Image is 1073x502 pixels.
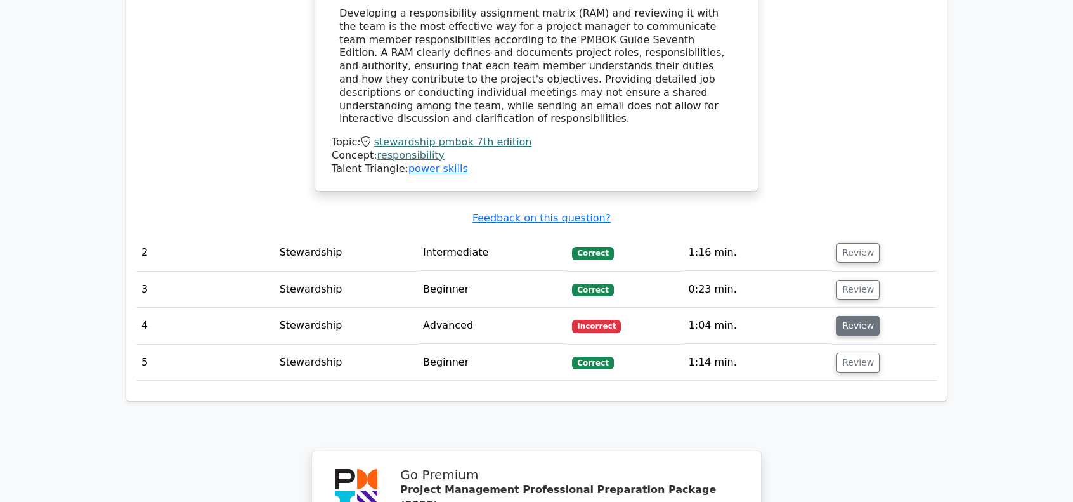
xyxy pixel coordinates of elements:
span: Correct [572,357,613,369]
a: Feedback on this question? [472,212,611,224]
div: Concept: [332,149,741,162]
td: Beginner [418,272,567,308]
td: 2 [136,235,275,271]
td: 1:04 min. [684,308,832,344]
td: 4 [136,308,275,344]
td: Beginner [418,345,567,381]
div: Talent Triangle: [332,136,741,175]
span: Correct [572,284,613,296]
td: 0:23 min. [684,272,832,308]
td: 1:16 min. [684,235,832,271]
button: Review [836,280,880,300]
td: Stewardship [275,345,418,381]
td: 1:14 min. [684,345,832,381]
button: Review [836,353,880,373]
a: stewardship pmbok 7th edition [374,136,532,148]
td: 3 [136,272,275,308]
a: responsibility [377,149,445,161]
a: power skills [408,162,468,175]
td: 5 [136,345,275,381]
td: Intermediate [418,235,567,271]
div: Topic: [332,136,741,149]
div: Developing a responsibility assignment matrix (RAM) and reviewing it with the team is the most ef... [339,7,734,126]
span: Incorrect [572,320,621,333]
td: Stewardship [275,235,418,271]
td: Advanced [418,308,567,344]
span: Correct [572,247,613,260]
td: Stewardship [275,272,418,308]
td: Stewardship [275,308,418,344]
button: Review [836,243,880,263]
button: Review [836,316,880,336]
